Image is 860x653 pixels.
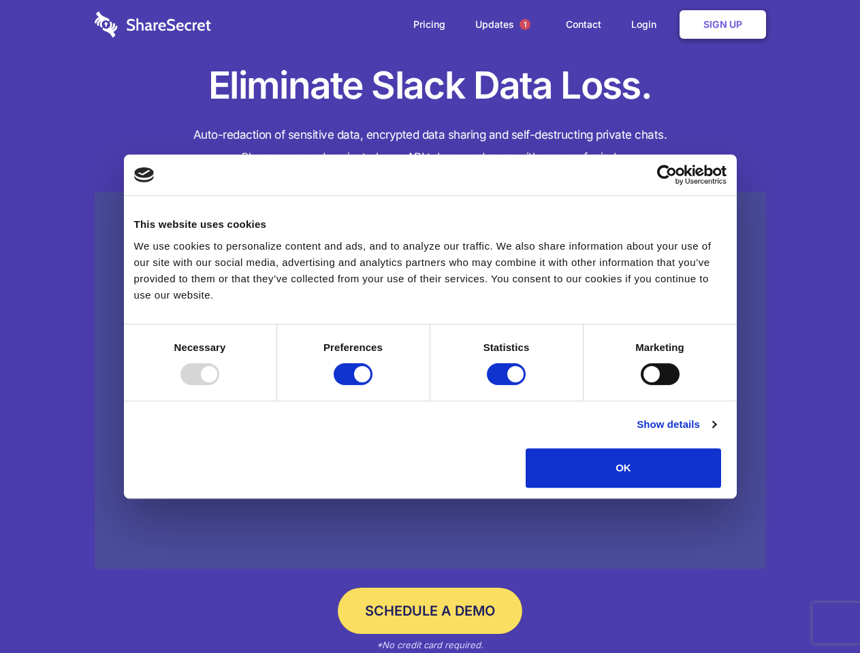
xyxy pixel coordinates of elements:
strong: Marketing [635,341,684,353]
a: Sign Up [680,10,766,39]
strong: Statistics [483,341,530,353]
strong: Preferences [323,341,383,353]
div: This website uses cookies [134,216,727,233]
button: OK [526,448,721,488]
a: Show details [637,416,716,433]
a: Usercentrics Cookiebot - opens in a new window [607,165,727,185]
a: Wistia video thumbnail [95,192,766,569]
strong: Necessary [174,341,226,353]
em: *No credit card required. [377,639,483,650]
h1: Eliminate Slack Data Loss. [95,61,766,110]
a: Pricing [400,3,459,46]
a: Schedule a Demo [338,588,522,634]
div: We use cookies to personalize content and ads, and to analyze our traffic. We also share informat... [134,238,727,303]
a: Login [618,3,677,46]
h4: Auto-redaction of sensitive data, encrypted data sharing and self-destructing private chats. Shar... [95,124,766,169]
img: logo [134,167,155,182]
a: Contact [552,3,615,46]
span: 1 [520,19,530,30]
img: logo-wordmark-white-trans-d4663122ce5f474addd5e946df7df03e33cb6a1c49d2221995e7729f52c070b2.svg [95,12,211,37]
